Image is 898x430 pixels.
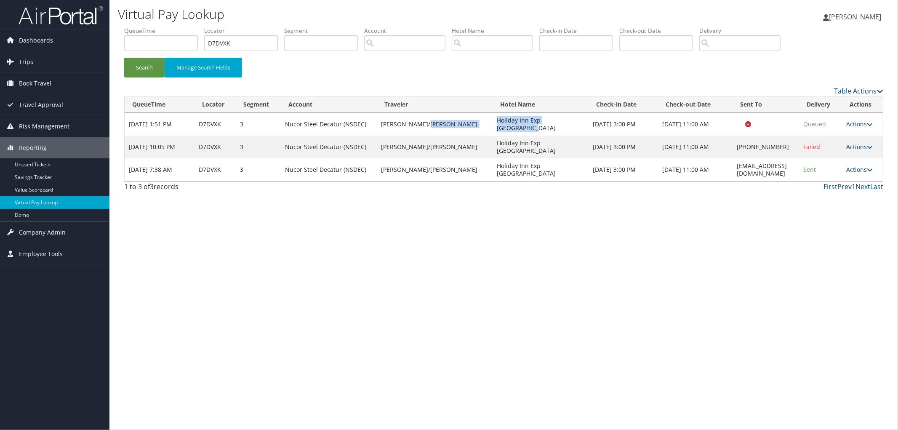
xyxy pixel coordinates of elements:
[837,182,852,191] a: Prev
[589,113,658,136] td: [DATE] 3:00 PM
[658,113,732,136] td: [DATE] 11:00 AM
[846,143,873,151] a: Actions
[150,182,154,191] span: 3
[589,158,658,181] td: [DATE] 3:00 PM
[118,5,632,23] h1: Virtual Pay Lookup
[377,136,493,158] td: [PERSON_NAME]/[PERSON_NAME]
[236,136,281,158] td: 3
[834,86,883,96] a: Table Actions
[493,113,589,136] td: Holiday Inn Exp [GEOGRAPHIC_DATA]
[124,182,304,196] div: 1 to 3 of records
[733,158,799,181] td: [EMAIL_ADDRESS][DOMAIN_NAME]
[377,113,493,136] td: [PERSON_NAME]/[PERSON_NAME]
[658,158,732,181] td: [DATE] 11:00 AM
[19,137,47,158] span: Reporting
[855,182,870,191] a: Next
[377,96,493,113] th: Traveler: activate to sort column ascending
[19,51,33,72] span: Trips
[619,27,699,35] label: Check-out Date
[19,30,53,51] span: Dashboards
[804,120,826,128] span: Queued
[281,158,377,181] td: Nucor Steel Decatur (NSDEC)
[733,96,799,113] th: Sent To: activate to sort column ascending
[124,58,165,77] button: Search
[195,96,236,113] th: Locator: activate to sort column ascending
[236,96,281,113] th: Segment: activate to sort column ascending
[799,96,842,113] th: Delivery: activate to sort column ascending
[19,94,63,115] span: Travel Approval
[19,116,69,137] span: Risk Management
[699,27,787,35] label: Delivery
[281,96,377,113] th: Account: activate to sort column ascending
[842,96,883,113] th: Actions
[804,166,816,174] span: Sent
[19,73,51,94] span: Book Travel
[125,158,195,181] td: [DATE] 7:38 AM
[195,113,236,136] td: D7DVXK
[539,27,619,35] label: Check-in Date
[125,136,195,158] td: [DATE] 10:05 PM
[846,120,873,128] a: Actions
[125,113,195,136] td: [DATE] 1:51 PM
[829,12,881,21] span: [PERSON_NAME]
[125,96,195,113] th: QueueTime: activate to sort column ascending
[236,113,281,136] td: 3
[281,136,377,158] td: Nucor Steel Decatur (NSDEC)
[846,166,873,174] a: Actions
[124,27,204,35] label: QueueTime
[236,158,281,181] td: 3
[804,143,821,151] span: Failed
[19,222,66,243] span: Company Admin
[493,158,589,181] td: Holiday Inn Exp [GEOGRAPHIC_DATA]
[377,158,493,181] td: [PERSON_NAME]/[PERSON_NAME]
[589,96,658,113] th: Check-in Date: activate to sort column ascending
[284,27,364,35] label: Segment
[195,136,236,158] td: D7DVXK
[364,27,452,35] label: Account
[852,182,855,191] a: 1
[19,243,63,264] span: Employee Tools
[165,58,242,77] button: Manage Search Fields
[195,158,236,181] td: D7DVXK
[19,5,103,25] img: airportal-logo.png
[281,113,377,136] td: Nucor Steel Decatur (NSDEC)
[658,96,732,113] th: Check-out Date: activate to sort column ascending
[589,136,658,158] td: [DATE] 3:00 PM
[870,182,883,191] a: Last
[658,136,732,158] td: [DATE] 11:00 AM
[733,136,799,158] td: [PHONE_NUMBER]
[823,4,890,29] a: [PERSON_NAME]
[204,27,284,35] label: Locator
[493,96,589,113] th: Hotel Name: activate to sort column ascending
[452,27,539,35] label: Hotel Name
[493,136,589,158] td: Holiday Inn Exp [GEOGRAPHIC_DATA]
[823,182,837,191] a: First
